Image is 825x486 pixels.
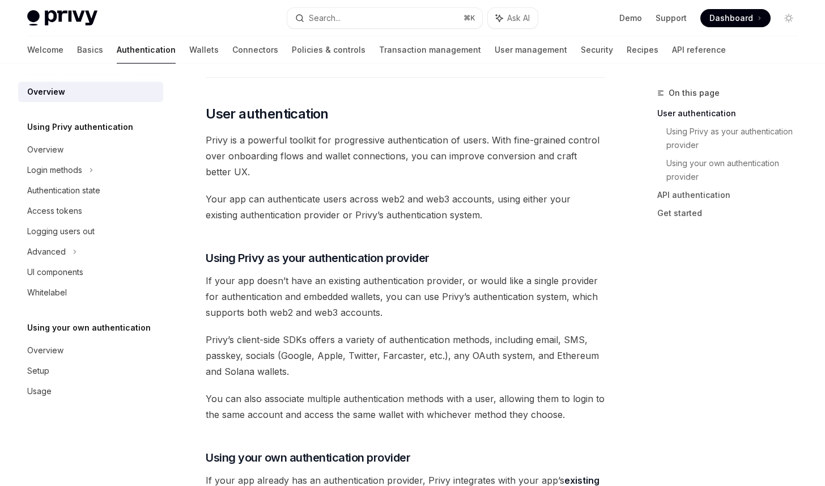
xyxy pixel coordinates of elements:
span: Ask AI [507,12,530,24]
span: Using your own authentication provider [206,450,410,466]
a: API reference [672,36,726,64]
div: Setup [27,364,49,378]
a: Using Privy as your authentication provider [666,122,807,154]
div: Access tokens [27,204,82,218]
a: Overview [18,140,163,160]
div: Overview [27,344,63,357]
a: User authentication [657,104,807,122]
a: Overview [18,82,163,102]
img: light logo [27,10,97,26]
span: Using Privy as your authentication provider [206,250,429,266]
span: Privy is a powerful toolkit for progressive authentication of users. With fine-grained control ov... [206,132,605,180]
span: Your app can authenticate users across web2 and web3 accounts, using either your existing authent... [206,191,605,223]
a: Policies & controls [292,36,365,64]
div: Usage [27,384,52,398]
a: Support [656,12,687,24]
a: Wallets [189,36,219,64]
div: Overview [27,85,65,99]
span: ⌘ K [463,14,475,23]
div: Overview [27,143,63,157]
a: Security [581,36,613,64]
span: Privy’s client-side SDKs offers a variety of authentication methods, including email, SMS, passke... [206,332,605,379]
a: Overview [18,340,163,361]
a: Basics [77,36,103,64]
span: You can also associate multiple authentication methods with a user, allowing them to login to the... [206,391,605,422]
a: Welcome [27,36,63,64]
a: Get started [657,204,807,222]
a: Whitelabel [18,282,163,303]
div: UI components [27,265,83,279]
a: Access tokens [18,201,163,221]
a: Setup [18,361,163,381]
button: Ask AI [488,8,538,28]
span: If your app doesn’t have an existing authentication provider, or would like a single provider for... [206,273,605,320]
span: On this page [669,86,720,100]
div: Login methods [27,163,82,177]
div: Advanced [27,245,66,259]
a: Usage [18,381,163,402]
a: Dashboard [700,9,771,27]
a: Recipes [627,36,658,64]
div: Authentication state [27,184,100,197]
a: Connectors [232,36,278,64]
h5: Using your own authentication [27,321,151,335]
span: User authentication [206,105,329,123]
a: UI components [18,262,163,282]
div: Search... [309,11,341,25]
div: Logging users out [27,225,95,238]
a: Demo [619,12,642,24]
a: Authentication state [18,180,163,201]
button: Toggle dark mode [780,9,798,27]
a: Using your own authentication provider [666,154,807,186]
a: Transaction management [379,36,481,64]
a: Authentication [117,36,176,64]
span: Dashboard [709,12,753,24]
a: User management [495,36,567,64]
button: Search...⌘K [287,8,483,28]
a: Logging users out [18,221,163,242]
div: Whitelabel [27,286,67,299]
a: API authentication [657,186,807,204]
h5: Using Privy authentication [27,120,133,134]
